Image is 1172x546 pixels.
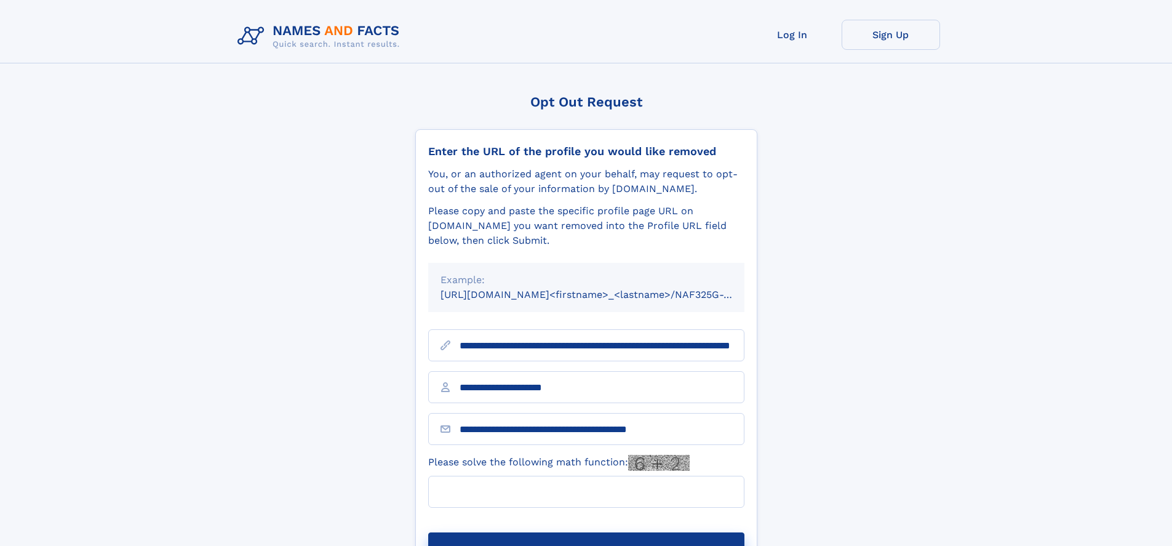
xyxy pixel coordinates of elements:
div: Opt Out Request [415,94,757,110]
div: You, or an authorized agent on your behalf, may request to opt-out of the sale of your informatio... [428,167,744,196]
label: Please solve the following math function: [428,455,690,471]
div: Example: [440,273,732,287]
div: Enter the URL of the profile you would like removed [428,145,744,158]
a: Sign Up [842,20,940,50]
img: Logo Names and Facts [233,20,410,53]
div: Please copy and paste the specific profile page URL on [DOMAIN_NAME] you want removed into the Pr... [428,204,744,248]
a: Log In [743,20,842,50]
small: [URL][DOMAIN_NAME]<firstname>_<lastname>/NAF325G-xxxxxxxx [440,289,768,300]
